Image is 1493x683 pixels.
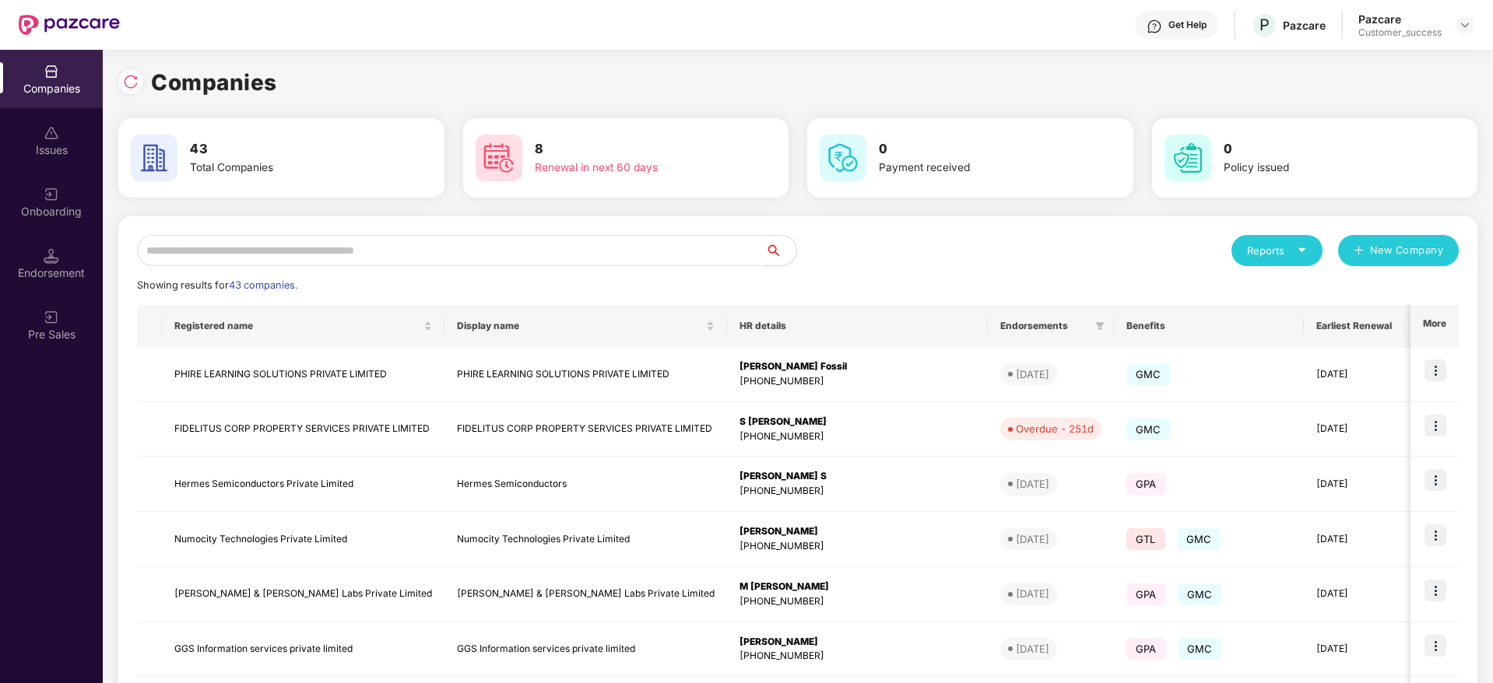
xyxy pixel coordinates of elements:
[1304,347,1404,402] td: [DATE]
[1224,159,1420,177] div: Policy issued
[1424,359,1446,381] img: icon
[1016,641,1049,657] div: [DATE]
[739,415,975,429] div: S [PERSON_NAME]
[162,305,444,347] th: Registered name
[739,524,975,539] div: [PERSON_NAME]
[444,457,727,512] td: Hermes Semiconductors
[1424,635,1446,657] img: icon
[1304,402,1404,457] td: [DATE]
[1354,245,1364,257] span: plus
[44,187,59,202] img: svg+xml;base64,PHN2ZyB3aWR0aD0iMjAiIGhlaWdodD0iMjAiIHZpZXdCb3g9IjAgMCAyMCAyMCIgZmlsbD0ibm9uZSIgeG...
[457,320,703,332] span: Display name
[1168,19,1207,31] div: Get Help
[44,310,59,325] img: svg+xml;base64,PHN2ZyB3aWR0aD0iMjAiIGhlaWdodD0iMjAiIHZpZXdCb3g9IjAgMCAyMCAyMCIgZmlsbD0ibm9uZSIgeG...
[162,347,444,402] td: PHIRE LEARNING SOLUTIONS PRIVATE LIMITED
[1126,583,1166,605] span: GPA
[1016,366,1049,382] div: [DATE]
[1016,421,1094,436] div: Overdue - 251d
[739,580,975,594] div: M [PERSON_NAME]
[1016,476,1049,492] div: [DATE]
[229,279,297,291] span: 43 companies.
[476,135,522,181] img: svg+xml;base64,PHN2ZyB4bWxucz0iaHR0cDovL3d3dy53My5vcmcvMjAwMC9zdmciIHdpZHRoPSI2MCIgaGVpZ2h0PSI2MC...
[739,594,975,609] div: [PHONE_NUMBER]
[44,125,59,141] img: svg+xml;base64,PHN2ZyBpZD0iSXNzdWVzX2Rpc2FibGVkIiB4bWxucz0iaHR0cDovL3d3dy53My5vcmcvMjAwMC9zdmciIH...
[444,305,727,347] th: Display name
[19,15,120,35] img: New Pazcare Logo
[131,135,177,181] img: svg+xml;base64,PHN2ZyB4bWxucz0iaHR0cDovL3d3dy53My5vcmcvMjAwMC9zdmciIHdpZHRoPSI2MCIgaGVpZ2h0PSI2MC...
[1126,363,1171,385] span: GMC
[739,539,975,554] div: [PHONE_NUMBER]
[1424,415,1446,436] img: icon
[739,429,975,444] div: [PHONE_NUMBER]
[1304,305,1404,347] th: Earliest Renewal
[1370,243,1444,258] span: New Company
[739,359,975,374] div: [PERSON_NAME] Fossil
[444,347,727,402] td: PHIRE LEARNING SOLUTIONS PRIVATE LIMITED
[1177,528,1221,550] span: GMC
[1304,622,1404,678] td: [DATE]
[162,567,444,622] td: [PERSON_NAME] & [PERSON_NAME] Labs Private Limited
[1304,512,1404,567] td: [DATE]
[535,139,731,159] h3: 8
[44,64,59,79] img: svg+xml;base64,PHN2ZyBpZD0iQ29tcGFuaWVzIiB4bWxucz0iaHR0cDovL3d3dy53My5vcmcvMjAwMC9zdmciIHdpZHRoPS...
[1410,305,1459,347] th: More
[1259,16,1270,34] span: P
[1304,567,1404,622] td: [DATE]
[444,512,727,567] td: Numocity Technologies Private Limited
[1404,305,1471,347] th: Issues
[535,159,731,177] div: Renewal in next 60 days
[444,402,727,457] td: FIDELITUS CORP PROPERTY SERVICES PRIVATE LIMITED
[1016,586,1049,601] div: [DATE]
[444,567,727,622] td: [PERSON_NAME] & [PERSON_NAME] Labs Private Limited
[1358,26,1442,39] div: Customer_success
[1297,245,1307,255] span: caret-down
[1424,469,1446,491] img: icon
[1358,12,1442,26] div: Pazcare
[1016,531,1049,547] div: [DATE]
[1459,19,1471,31] img: svg+xml;base64,PHN2ZyBpZD0iRHJvcGRvd24tMzJ4MzIiIHhtbG5zPSJodHRwOi8vd3d3LnczLm9yZy8yMDAwL3N2ZyIgd2...
[1247,243,1307,258] div: Reports
[162,457,444,512] td: Hermes Semiconductors Private Limited
[1424,524,1446,546] img: icon
[727,305,988,347] th: HR details
[739,469,975,484] div: [PERSON_NAME] S
[44,248,59,264] img: svg+xml;base64,PHN2ZyB3aWR0aD0iMTQuNSIgaGVpZ2h0PSIxNC41IiB2aWV3Qm94PSIwIDAgMTYgMTYiIGZpbGw9Im5vbm...
[1165,135,1211,181] img: svg+xml;base64,PHN2ZyB4bWxucz0iaHR0cDovL3d3dy53My5vcmcvMjAwMC9zdmciIHdpZHRoPSI2MCIgaGVpZ2h0PSI2MC...
[764,235,797,266] button: search
[1424,580,1446,601] img: icon
[1126,638,1166,660] span: GPA
[1304,457,1404,512] td: [DATE]
[123,74,139,89] img: svg+xml;base64,PHN2ZyBpZD0iUmVsb2FkLTMyeDMyIiB4bWxucz0iaHR0cDovL3d3dy53My5vcmcvMjAwMC9zdmciIHdpZH...
[444,622,727,678] td: GGS Information services private limited
[1126,473,1166,495] span: GPA
[1000,320,1089,332] span: Endorsements
[739,649,975,664] div: [PHONE_NUMBER]
[1126,528,1165,550] span: GTL
[162,622,444,678] td: GGS Information services private limited
[1092,317,1108,335] span: filter
[879,159,1075,177] div: Payment received
[820,135,866,181] img: svg+xml;base64,PHN2ZyB4bWxucz0iaHR0cDovL3d3dy53My5vcmcvMjAwMC9zdmciIHdpZHRoPSI2MCIgaGVpZ2h0PSI2MC...
[1114,305,1304,347] th: Benefits
[1147,19,1162,34] img: svg+xml;base64,PHN2ZyBpZD0iSGVscC0zMngzMiIgeG1sbnM9Imh0dHA6Ly93d3cudzMub3JnLzIwMDAvc3ZnIiB3aWR0aD...
[1224,139,1420,159] h3: 0
[739,484,975,499] div: [PHONE_NUMBER]
[1178,583,1222,605] span: GMC
[739,635,975,650] div: [PERSON_NAME]
[137,279,297,291] span: Showing results for
[151,65,277,100] h1: Companies
[739,374,975,389] div: [PHONE_NUMBER]
[1126,419,1171,440] span: GMC
[162,402,444,457] td: FIDELITUS CORP PROPERTY SERVICES PRIVATE LIMITED
[764,244,796,257] span: search
[190,139,386,159] h3: 43
[190,159,386,177] div: Total Companies
[174,320,420,332] span: Registered name
[1178,638,1222,660] span: GMC
[162,512,444,567] td: Numocity Technologies Private Limited
[879,139,1075,159] h3: 0
[1095,321,1105,331] span: filter
[1338,235,1459,266] button: plusNew Company
[1283,18,1326,33] div: Pazcare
